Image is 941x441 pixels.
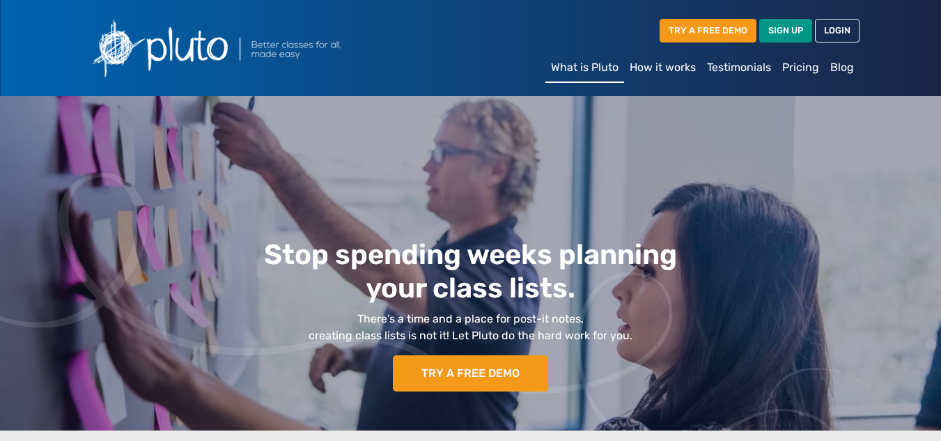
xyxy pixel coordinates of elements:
[82,11,417,85] img: Pluto logo with the text Better classes for all, made easy
[660,19,756,42] a: TRY A FREE DEMO
[545,54,624,83] a: What is Pluto
[825,54,860,82] a: Blog
[141,238,800,305] h1: Stop spending weeks planning your class lists.
[141,311,800,344] p: There’s a time and a place for post-it notes, creating class lists is not it! Let Pluto do the ha...
[759,19,812,42] a: SIGN UP
[624,54,701,82] a: How it works
[815,19,860,42] a: LOGIN
[701,54,777,82] a: Testimonials
[777,54,825,82] a: Pricing
[393,355,548,392] a: TRY A FREE DEMO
